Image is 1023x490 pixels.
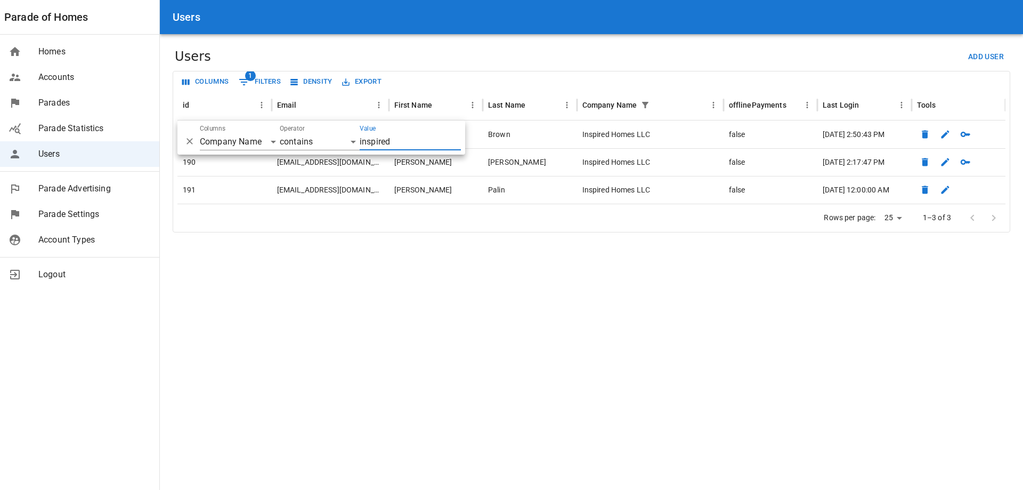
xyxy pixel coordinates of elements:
[937,126,953,142] a: Link
[280,133,360,150] div: contains
[817,176,912,204] div: 1/1/1970, 12:00:00 AM
[638,98,653,113] div: 1 active filter
[177,176,272,204] div: 191
[175,47,211,66] h1: Users
[577,176,724,204] div: Inspired Homes LLC
[559,98,574,113] button: Last Name column menu
[371,98,386,113] button: Email column menu
[880,210,906,226] div: 25
[465,98,480,113] button: First Name column menu
[38,45,151,58] span: Homes
[937,182,953,198] a: Link
[823,101,859,109] div: Last Login
[577,148,724,176] div: Inspired Homes LLC
[724,176,818,204] div: false
[38,234,151,246] span: Account Types
[483,176,577,204] div: Palin
[4,9,88,26] a: Parade of Homes
[180,74,232,90] button: Select columns
[389,176,483,204] div: Jodi
[183,101,189,109] div: id
[817,121,912,148] div: 2/11/2020, 2:50:43 PM
[360,124,376,133] label: Value
[483,148,577,176] div: Lee
[638,98,653,113] button: Show filters
[339,74,384,90] button: Export
[817,148,912,176] div: 8/20/2025, 2:17:47 PM
[724,121,818,148] div: false
[394,101,433,109] div: First Name
[488,101,525,109] div: Last Name
[272,176,389,204] div: jpalin@inspired-homes.com
[582,101,637,109] div: Company Name
[38,182,151,195] span: Parade Advertising
[729,101,786,109] div: offlinePayments
[177,148,272,176] div: 190
[917,101,936,109] div: Tools
[724,148,818,176] div: false
[483,121,577,148] div: Brown
[288,74,335,90] button: Density
[236,74,284,91] button: Show filters
[254,98,269,113] button: id column menu
[38,208,151,221] span: Parade Settings
[245,70,256,81] span: 1
[800,98,815,113] button: offlinePayments column menu
[389,148,483,176] div: Brooke
[577,121,724,148] div: Inspired Homes LLC
[38,122,151,135] span: Parade Statistics
[38,268,151,281] span: Logout
[182,133,198,149] button: Delete
[280,124,305,133] label: Operator
[277,101,297,109] div: Email
[200,133,280,150] div: Company Name
[38,148,151,160] span: Users
[38,97,151,109] span: Parades
[173,9,200,26] h6: Users
[824,212,875,223] p: Rows per page:
[272,148,389,176] div: blee@inspired-homes.com
[937,154,953,170] a: Link
[177,121,465,155] div: Show filters
[894,98,909,113] button: Last Login column menu
[360,133,461,150] input: Filter value
[964,47,1008,67] button: Add User
[706,98,721,113] button: Company Name column menu
[38,71,151,84] span: Accounts
[923,212,951,223] p: 1–3 of 3
[200,124,225,133] label: Columns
